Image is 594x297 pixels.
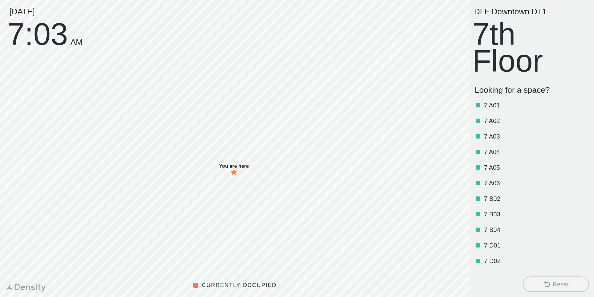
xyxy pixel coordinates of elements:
[484,148,588,156] p: 7 A04
[484,163,588,172] p: 7 A05
[484,116,588,125] p: 7 A02
[484,194,588,203] p: 7 B02
[552,280,569,289] div: Reset
[523,276,589,292] button: Reset
[484,225,588,234] p: 7 B04
[484,257,588,265] p: 7 D02
[475,85,589,95] p: Looking for a space?
[484,210,588,219] p: 7 B03
[484,101,588,110] p: 7 A01
[484,132,588,141] p: 7 A03
[484,179,588,187] p: 7 A06
[484,241,588,250] p: 7 D01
